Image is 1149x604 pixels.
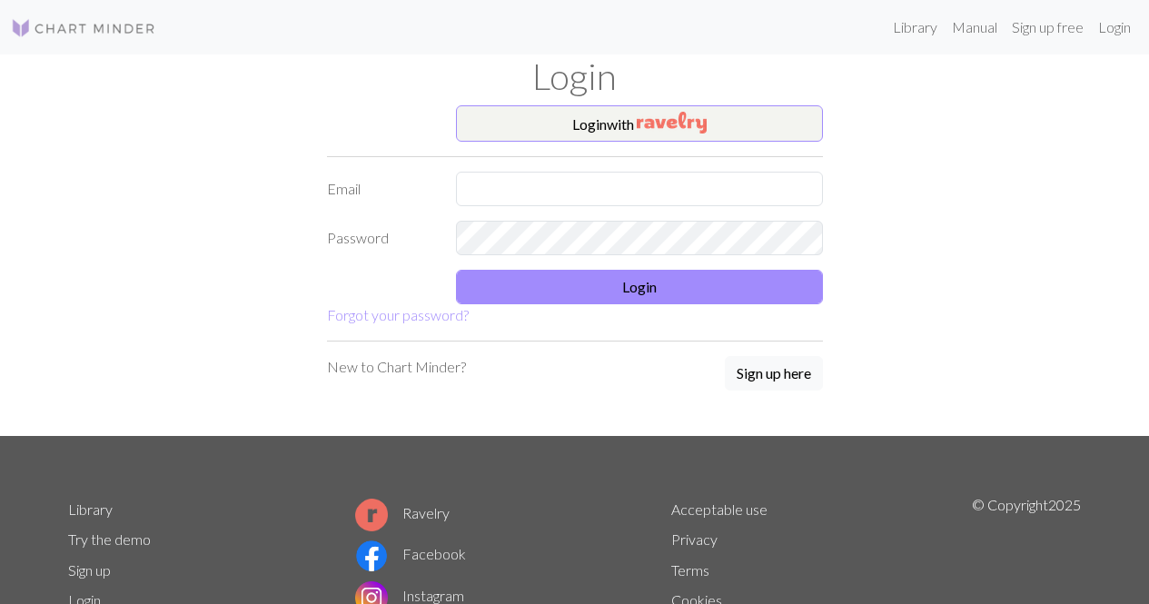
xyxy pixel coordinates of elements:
[316,172,446,206] label: Email
[671,530,718,548] a: Privacy
[327,356,466,378] p: New to Chart Minder?
[355,540,388,572] img: Facebook logo
[725,356,823,391] button: Sign up here
[316,221,446,255] label: Password
[68,530,151,548] a: Try the demo
[1005,9,1091,45] a: Sign up free
[57,54,1093,98] h1: Login
[355,499,388,531] img: Ravelry logo
[68,500,113,518] a: Library
[68,561,111,579] a: Sign up
[725,356,823,392] a: Sign up here
[1091,9,1138,45] a: Login
[637,112,707,134] img: Ravelry
[671,500,768,518] a: Acceptable use
[456,270,823,304] button: Login
[456,105,823,142] button: Loginwith
[327,306,469,323] a: Forgot your password?
[671,561,709,579] a: Terms
[355,587,464,604] a: Instagram
[886,9,945,45] a: Library
[945,9,1005,45] a: Manual
[355,504,450,521] a: Ravelry
[355,545,466,562] a: Facebook
[11,17,156,39] img: Logo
